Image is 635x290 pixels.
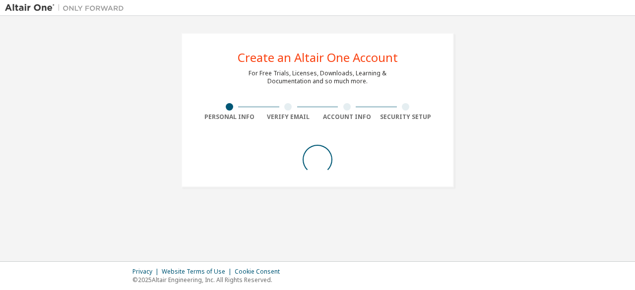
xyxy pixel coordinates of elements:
div: Privacy [132,268,162,276]
div: Verify Email [259,113,318,121]
div: For Free Trials, Licenses, Downloads, Learning & Documentation and so much more. [249,69,386,85]
div: Personal Info [200,113,259,121]
p: © 2025 Altair Engineering, Inc. All Rights Reserved. [132,276,286,284]
div: Security Setup [377,113,436,121]
div: Cookie Consent [235,268,286,276]
div: Create an Altair One Account [238,52,398,63]
img: Altair One [5,3,129,13]
div: Website Terms of Use [162,268,235,276]
div: Account Info [317,113,377,121]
